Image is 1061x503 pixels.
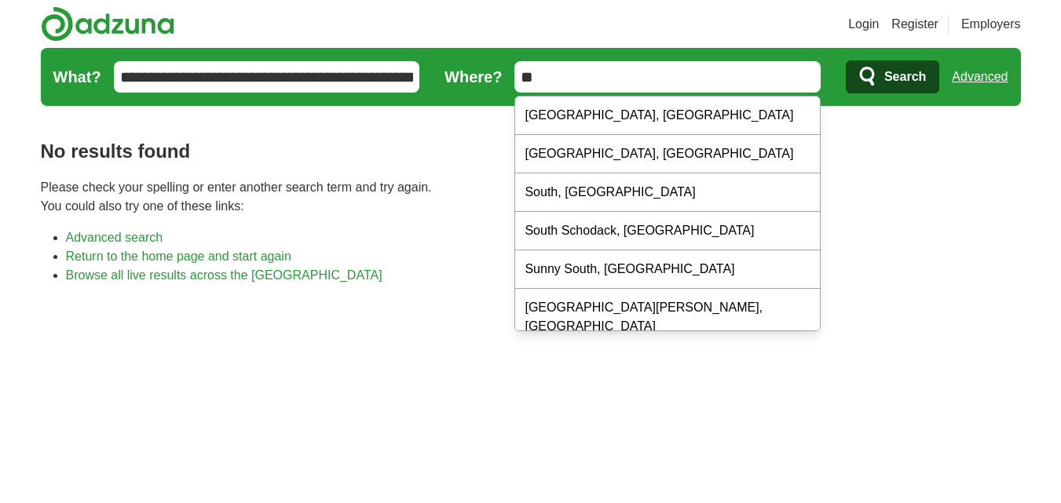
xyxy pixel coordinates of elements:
[66,250,291,263] a: Return to the home page and start again
[961,15,1021,34] a: Employers
[891,15,938,34] a: Register
[41,137,1021,166] h1: No results found
[66,268,382,282] a: Browse all live results across the [GEOGRAPHIC_DATA]
[848,15,879,34] a: Login
[445,65,502,89] label: Where?
[66,231,163,244] a: Advanced search
[884,61,926,93] span: Search
[515,289,820,346] div: [GEOGRAPHIC_DATA][PERSON_NAME], [GEOGRAPHIC_DATA]
[53,65,101,89] label: What?
[952,61,1008,93] a: Advanced
[846,60,939,93] button: Search
[41,6,174,42] img: Adzuna logo
[41,178,1021,216] p: Please check your spelling or enter another search term and try again. You could also try one of ...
